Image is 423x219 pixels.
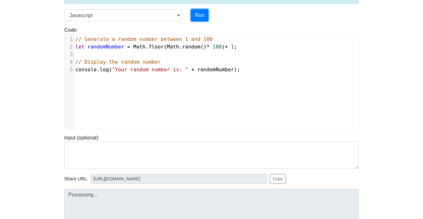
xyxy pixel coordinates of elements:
span: Share URL: [64,176,88,183]
span: 1 [231,44,234,50]
span: console [75,67,97,73]
div: 3 [65,51,74,58]
span: floor [148,44,164,50]
div: Input (optional): [60,134,363,169]
input: No share available yet [91,174,267,184]
span: Math [167,44,179,50]
div: 2 [65,43,74,51]
span: randomNumber [197,67,234,73]
span: "Your random number is: " [112,67,188,73]
button: Copy [270,174,286,184]
span: // Generate a random number between 1 and 100 [75,36,212,42]
span: // Display the random number [75,59,161,65]
div: 5 [65,66,74,74]
span: Math [133,44,146,50]
div: 1 [65,35,74,43]
span: let [75,44,85,50]
span: + [225,44,228,50]
span: 100 [213,44,222,50]
div: Code: [60,26,363,129]
span: . ( ); [75,67,240,73]
span: . ( . () ) ; [75,44,237,50]
span: + [191,67,194,73]
div: 4 [65,58,74,66]
button: Run [191,9,208,21]
span: random [182,44,200,50]
span: randomNumber [88,44,124,50]
span: log [100,67,109,73]
span: = [127,44,130,50]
